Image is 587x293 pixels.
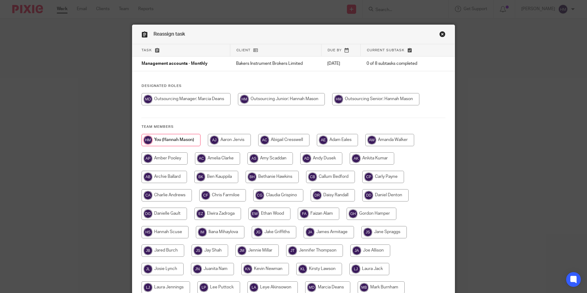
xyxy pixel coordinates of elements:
p: Bakers Instrument Brokers Limited [236,61,315,67]
td: 0 of 8 subtasks completed [360,57,433,71]
h4: Designated Roles [142,84,445,88]
span: Current subtask [367,49,405,52]
span: Reassign task [154,32,185,37]
a: Close this dialog window [439,31,445,39]
span: Management accounts - Monthly [142,62,208,66]
h4: Team members [142,124,445,129]
p: [DATE] [327,61,354,67]
span: Task [142,49,152,52]
span: Due by [328,49,342,52]
span: Client [236,49,251,52]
